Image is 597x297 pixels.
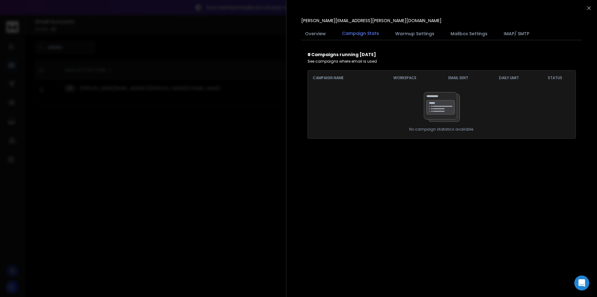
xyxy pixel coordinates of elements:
th: CAMPAIGN NAME [308,70,377,85]
p: No campaign statistics available. [409,127,474,132]
button: Warmup Settings [391,27,438,41]
th: STATUS [534,70,576,85]
b: 0 [308,51,311,58]
div: Open Intercom Messenger [574,275,589,290]
p: [PERSON_NAME][EMAIL_ADDRESS][PERSON_NAME][DOMAIN_NAME] [301,17,442,24]
button: IMAP/ SMTP [500,27,533,41]
th: EMAIL SENT [433,70,484,85]
button: Overview [301,27,330,41]
th: DAILY LIMIT [484,70,534,85]
button: Campaign Stats [338,26,383,41]
p: See campaigns where email is used [308,59,576,64]
p: Campaigns running [DATE] [308,51,576,58]
th: Workspace [377,70,433,85]
button: Mailbox Settings [447,27,491,41]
